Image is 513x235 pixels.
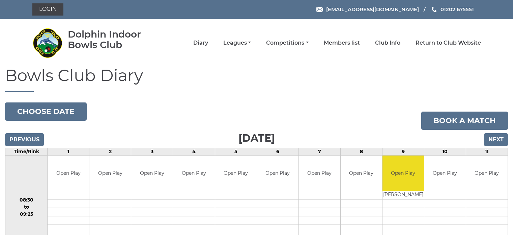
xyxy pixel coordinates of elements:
input: Next [484,133,508,146]
td: [PERSON_NAME] [382,191,424,199]
td: Open Play [89,156,131,191]
td: Open Play [341,156,382,191]
td: Open Play [466,156,508,191]
input: Previous [5,133,44,146]
td: Open Play [424,156,466,191]
td: 5 [215,148,257,155]
img: Dolphin Indoor Bowls Club [32,28,63,58]
span: [EMAIL_ADDRESS][DOMAIN_NAME] [326,6,419,13]
a: Email [EMAIL_ADDRESS][DOMAIN_NAME] [316,5,419,13]
td: 9 [382,148,424,155]
a: Leagues [223,39,251,47]
td: Open Play [173,156,215,191]
td: 10 [424,148,466,155]
a: Competitions [266,39,308,47]
td: 4 [173,148,215,155]
td: Open Play [215,156,257,191]
div: Dolphin Indoor Bowls Club [68,29,161,50]
a: Login [32,3,63,16]
td: 6 [257,148,298,155]
td: Open Play [48,156,89,191]
a: Phone us 01202 675551 [431,5,474,13]
a: Return to Club Website [416,39,481,47]
img: Phone us [432,7,436,12]
td: 2 [89,148,131,155]
a: Club Info [375,39,400,47]
td: 1 [48,148,89,155]
td: 8 [340,148,382,155]
td: 3 [131,148,173,155]
span: 01202 675551 [440,6,474,13]
a: Book a match [421,112,508,130]
a: Diary [193,39,208,47]
td: Time/Rink [5,148,48,155]
td: 7 [298,148,340,155]
td: Open Play [299,156,340,191]
button: Choose date [5,102,87,121]
td: 11 [466,148,508,155]
td: Open Play [131,156,173,191]
a: Members list [324,39,360,47]
h1: Bowls Club Diary [5,67,508,92]
td: Open Play [257,156,298,191]
td: Open Play [382,156,424,191]
img: Email [316,7,323,12]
